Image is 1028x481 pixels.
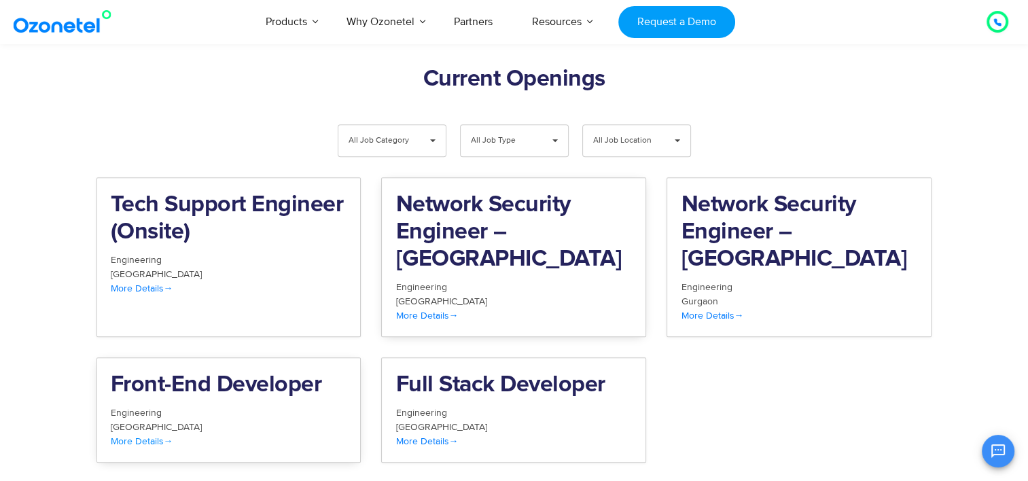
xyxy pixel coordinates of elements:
span: [GEOGRAPHIC_DATA] [111,268,202,280]
span: All Job Type [471,125,535,156]
a: Tech Support Engineer (Onsite) Engineering [GEOGRAPHIC_DATA] More Details [96,177,361,337]
span: [GEOGRAPHIC_DATA] [395,296,486,307]
span: [GEOGRAPHIC_DATA] [395,421,486,433]
span: Engineering [395,407,446,418]
a: Network Security Engineer – [GEOGRAPHIC_DATA] Engineering Gurgaon More Details [667,177,932,337]
span: More Details [681,310,743,321]
span: More Details [395,310,458,321]
a: Request a Demo [618,6,734,38]
span: ▾ [420,125,446,156]
h2: Tech Support Engineer (Onsite) [111,192,347,246]
span: More Details [111,435,173,447]
a: Front-End Developer Engineering [GEOGRAPHIC_DATA] More Details [96,357,361,463]
h2: Network Security Engineer – [GEOGRAPHIC_DATA] [681,192,917,273]
h2: Current Openings [96,66,932,93]
span: ▾ [664,125,690,156]
h2: Front-End Developer [111,372,347,399]
span: ▾ [542,125,568,156]
h2: Network Security Engineer – [GEOGRAPHIC_DATA] [395,192,632,273]
span: More Details [111,283,173,294]
span: More Details [395,435,458,447]
span: Engineering [111,407,162,418]
span: Gurgaon [681,296,717,307]
span: Engineering [111,254,162,266]
span: All Job Location [593,125,658,156]
a: Full Stack Developer Engineering [GEOGRAPHIC_DATA] More Details [381,357,646,463]
span: [GEOGRAPHIC_DATA] [111,421,202,433]
button: Open chat [982,435,1014,467]
span: Engineering [681,281,732,293]
h2: Full Stack Developer [395,372,632,399]
span: Engineering [395,281,446,293]
a: Network Security Engineer – [GEOGRAPHIC_DATA] Engineering [GEOGRAPHIC_DATA] More Details [381,177,646,337]
span: All Job Category [349,125,413,156]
